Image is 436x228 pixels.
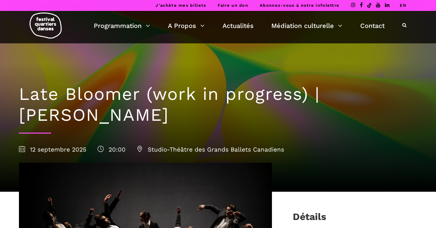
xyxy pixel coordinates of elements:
a: J’achète mes billets [155,3,206,8]
a: Abonnez-vous à notre infolettre [260,3,339,8]
h3: Détails [293,211,326,227]
a: Programmation [94,20,150,31]
span: 20:00 [98,146,126,153]
h1: Late Bloomer (work in progress) | [PERSON_NAME] [19,84,417,126]
span: 12 septembre 2025 [19,146,86,153]
a: A Propos [168,20,205,31]
a: Médiation culturelle [271,20,342,31]
a: Actualités [222,20,254,31]
img: logo-fqd-med [30,13,62,39]
a: Contact [360,20,385,31]
a: Faire un don [218,3,248,8]
span: Studio-Théâtre des Grands Ballets Canadiens [137,146,284,153]
a: EN [400,3,406,8]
